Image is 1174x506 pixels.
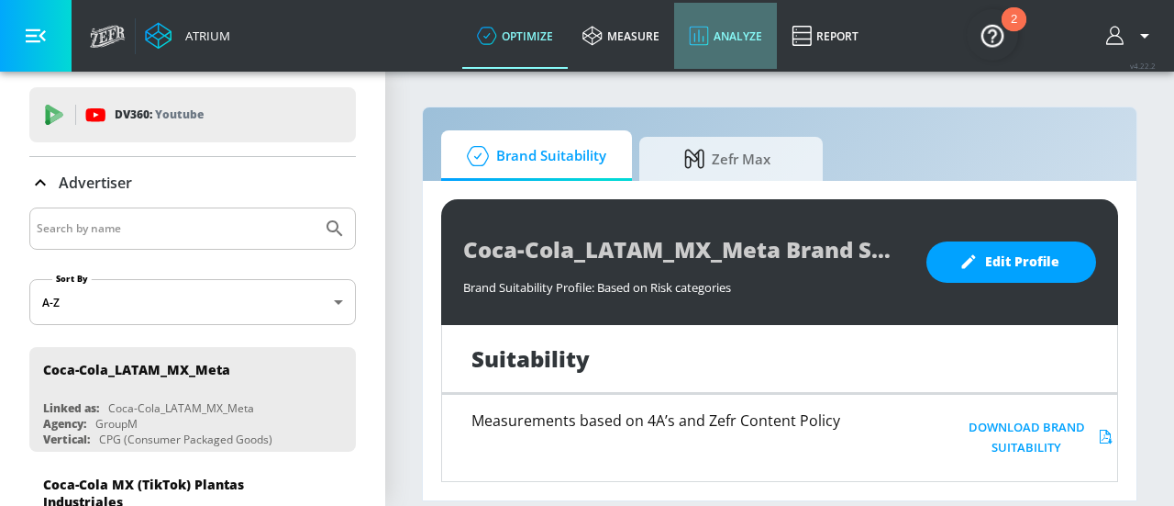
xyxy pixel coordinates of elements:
button: Edit Profile [926,242,1096,283]
div: Atrium [178,28,230,44]
div: 2 [1011,19,1017,43]
a: Atrium [145,22,230,50]
div: A-Z [29,279,356,325]
div: Coca-Cola_LATAM_MX_MetaLinked as:Coca-Cola_LATAM_MX_MetaAgency:GroupMVertical:CPG (Consumer Packa... [29,347,356,452]
div: GroupM [95,416,138,432]
p: Youtube [155,105,204,124]
button: Download Brand Suitability [956,413,1117,463]
h6: Measurements based on 4A’s and Zefr Content Policy [471,413,902,428]
span: Brand Suitability [460,134,606,178]
div: Coca-Cola_LATAM_MX_Meta [43,361,230,378]
div: Coca-Cola_LATAM_MX_Meta [108,400,254,416]
input: Search by name [37,217,315,241]
div: Agency: [43,416,86,432]
div: Linked as: [43,400,99,416]
a: Analyze [674,3,777,69]
button: Open Resource Center, 2 new notifications [967,9,1018,61]
div: DV360: Youtube [29,87,356,142]
span: Zefr Max [658,137,797,181]
a: Report [777,3,873,69]
label: Sort By [52,273,92,285]
div: CPG (Consumer Packaged Goods) [99,432,272,447]
span: v 4.22.2 [1130,61,1156,71]
a: measure [568,3,674,69]
p: DV360: [115,105,204,125]
a: optimize [462,3,568,69]
p: Advertiser [59,173,132,193]
h1: Suitability [471,343,590,374]
div: Brand Suitability Profile: Based on Risk categories [463,270,908,296]
div: Vertical: [43,432,90,447]
div: Advertiser [29,157,356,208]
span: Edit Profile [963,251,1059,274]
